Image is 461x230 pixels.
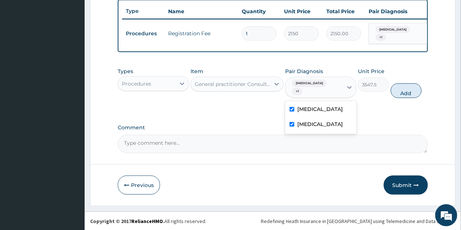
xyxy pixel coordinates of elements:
button: Submit [384,176,428,195]
div: General practitioner Consultation first outpatient consultation [195,80,271,88]
textarea: Type your message and hit 'Enter' [4,152,140,178]
td: Registration Fee [164,26,238,41]
label: Item [191,68,203,75]
div: Procedures [122,80,151,87]
label: Unit Price [358,68,384,75]
span: + 1 [376,34,386,41]
th: Type [122,4,164,18]
div: Chat with us now [38,41,124,51]
th: Total Price [323,4,365,19]
th: Quantity [238,4,280,19]
div: Redefining Heath Insurance in [GEOGRAPHIC_DATA] using Telemedicine and Data Science! [261,218,455,225]
td: Procedures [122,27,164,40]
div: Minimize live chat window [121,4,138,21]
span: + 1 [292,88,302,95]
th: Name [164,4,238,19]
img: d_794563401_company_1708531726252_794563401 [14,37,30,55]
label: [MEDICAL_DATA] [297,121,343,128]
span: [MEDICAL_DATA] [376,26,410,33]
label: Types [118,68,133,75]
span: We're online! [43,68,102,143]
button: Add [391,83,422,98]
label: Comment [118,125,428,131]
th: Pair Diagnosis [365,4,446,19]
button: Previous [118,176,160,195]
th: Unit Price [280,4,323,19]
label: Pair Diagnosis [285,68,323,75]
strong: Copyright © 2017 . [90,218,164,224]
span: [MEDICAL_DATA] [292,80,327,87]
label: [MEDICAL_DATA] [297,105,343,113]
a: RelianceHMO [131,218,163,224]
